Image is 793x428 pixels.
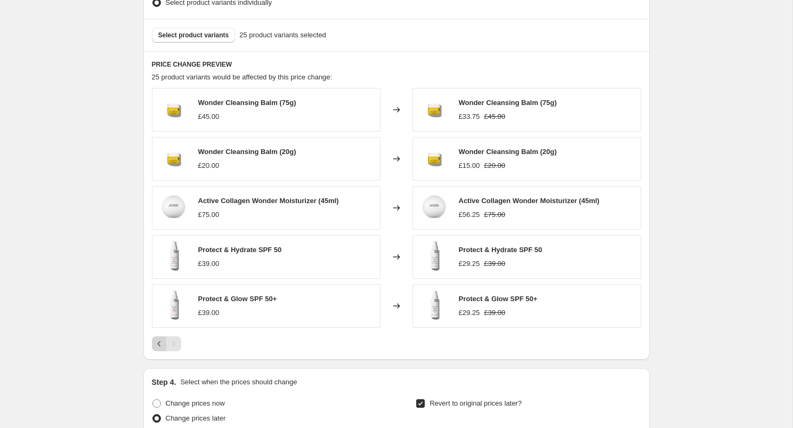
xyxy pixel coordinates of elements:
[198,308,220,318] div: £39.00
[418,290,450,322] img: NewProject_2_b5d7feac-1dd7-4eef-be01-507c496c0968_80x.jpg
[418,94,450,126] img: Wonder_Cleansing_Balm_20g_Pot_Image_80x.jpg
[459,209,480,220] div: £56.25
[198,259,220,269] div: £39.00
[459,148,557,156] span: Wonder Cleansing Balm (20g)
[152,336,167,351] button: Previous
[484,259,505,269] strike: £39.00
[152,73,333,81] span: 25 product variants would be affected by this price change:
[152,336,181,351] nav: Pagination
[158,290,190,322] img: NewProject_2_b5d7feac-1dd7-4eef-be01-507c496c0968_80x.jpg
[198,111,220,122] div: £45.00
[484,209,505,220] strike: £75.00
[158,143,190,175] img: Wonder_Cleansing_Balm_20g_Pot_Image_80x.jpg
[158,192,190,224] img: NewProject_2_80x.jpg
[198,99,296,107] span: Wonder Cleansing Balm (75g)
[198,246,282,254] span: Protect & Hydrate SPF 50
[430,399,522,407] span: Revert to original prices later?
[418,143,450,175] img: Wonder_Cleansing_Balm_20g_Pot_Image_80x.jpg
[484,111,505,122] strike: £45.00
[158,241,190,273] img: NewProject_1_aa51af35-4f80-47fa-a4c4-bf0d6aa653d1_80x.jpg
[484,160,505,171] strike: £20.00
[459,111,480,122] div: £33.75
[166,399,225,407] span: Change prices now
[459,197,600,205] span: Active Collagen Wonder Moisturizer (45ml)
[459,308,480,318] div: £29.25
[158,94,190,126] img: Wonder_Cleansing_Balm_20g_Pot_Image_80x.jpg
[198,295,277,303] span: Protect & Glow SPF 50+
[198,148,296,156] span: Wonder Cleansing Balm (20g)
[152,28,236,43] button: Select product variants
[418,241,450,273] img: NewProject_1_aa51af35-4f80-47fa-a4c4-bf0d6aa653d1_80x.jpg
[459,246,543,254] span: Protect & Hydrate SPF 50
[459,295,538,303] span: Protect & Glow SPF 50+
[459,259,480,269] div: £29.25
[198,197,339,205] span: Active Collagen Wonder Moisturizer (45ml)
[418,192,450,224] img: NewProject_2_80x.jpg
[239,30,326,41] span: 25 product variants selected
[459,160,480,171] div: £15.00
[180,377,297,387] p: Select when the prices should change
[198,160,220,171] div: £20.00
[166,414,226,422] span: Change prices later
[152,60,641,69] h6: PRICE CHANGE PREVIEW
[459,99,557,107] span: Wonder Cleansing Balm (75g)
[152,377,176,387] h2: Step 4.
[198,209,220,220] div: £75.00
[484,308,505,318] strike: £39.00
[158,31,229,39] span: Select product variants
